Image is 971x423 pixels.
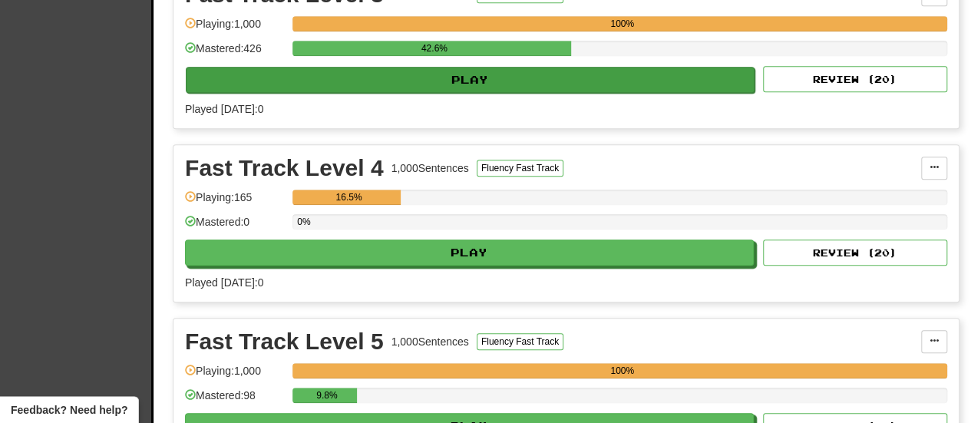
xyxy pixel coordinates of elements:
div: Fast Track Level 4 [185,157,384,180]
button: Review (20) [763,240,947,266]
button: Fluency Fast Track [477,160,563,177]
span: Open feedback widget [11,402,127,418]
div: Playing: 165 [185,190,285,215]
div: 1,000 Sentences [391,334,469,349]
div: 100% [297,16,947,31]
div: Playing: 1,000 [185,363,285,388]
div: Mastered: 98 [185,388,285,413]
button: Review (20) [763,66,947,92]
button: Fluency Fast Track [477,333,563,350]
div: 100% [297,363,947,378]
button: Play [185,240,754,266]
div: 16.5% [297,190,400,205]
div: 9.8% [297,388,356,403]
div: Mastered: 0 [185,214,285,240]
span: Played [DATE]: 0 [185,103,263,115]
div: 42.6% [297,41,571,56]
div: Fast Track Level 5 [185,330,384,353]
button: Play [186,67,755,93]
div: 1,000 Sentences [391,160,469,176]
div: Mastered: 426 [185,41,285,66]
span: Played [DATE]: 0 [185,276,263,289]
div: Playing: 1,000 [185,16,285,41]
